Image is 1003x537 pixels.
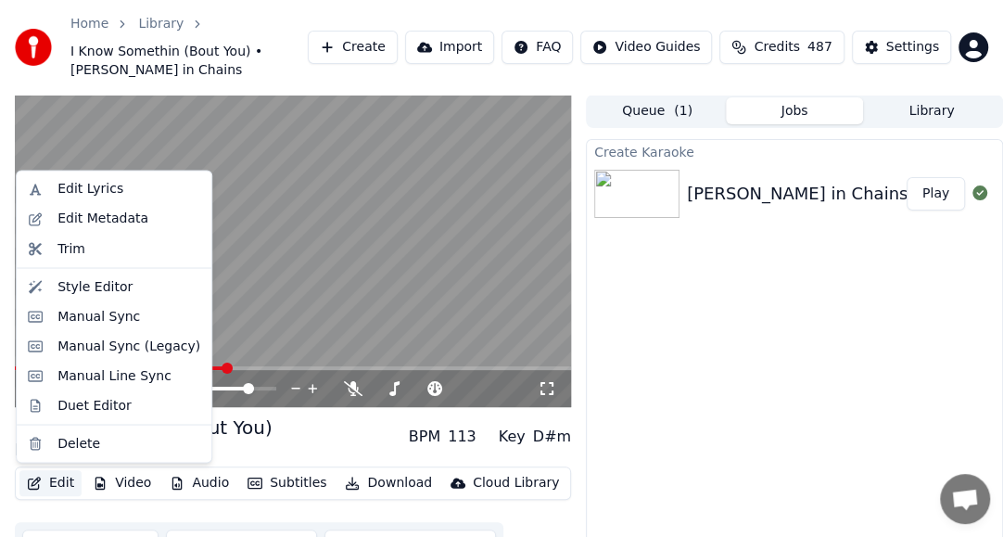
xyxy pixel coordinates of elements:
[580,31,712,64] button: Video Guides
[587,140,1002,162] div: Create Karaoke
[240,470,334,496] button: Subtitles
[863,97,1000,124] button: Library
[57,396,132,415] div: Duet Editor
[57,277,133,296] div: Style Editor
[19,470,82,496] button: Edit
[940,474,990,524] div: Open chat
[57,210,148,228] div: Edit Metadata
[907,177,965,211] button: Play
[15,29,52,66] img: youka
[726,97,863,124] button: Jobs
[409,426,440,448] div: BPM
[473,474,559,492] div: Cloud Library
[15,441,273,459] div: [PERSON_NAME] in Chains
[70,15,108,33] a: Home
[57,337,200,355] div: Manual Sync (Legacy)
[852,31,951,64] button: Settings
[57,434,100,453] div: Delete
[85,470,159,496] button: Video
[719,31,844,64] button: Credits487
[57,180,123,198] div: Edit Lyrics
[807,38,832,57] span: 487
[70,15,308,80] nav: breadcrumb
[533,426,571,448] div: D#m
[15,415,273,441] div: I Know Somethin (Bout You)
[308,31,398,64] button: Create
[589,97,726,124] button: Queue
[448,426,476,448] div: 113
[138,15,184,33] a: Library
[405,31,494,64] button: Import
[57,239,85,258] div: Trim
[57,307,140,326] div: Manual Sync
[57,366,171,385] div: Manual Line Sync
[754,38,799,57] span: Credits
[674,102,692,121] span: ( 1 )
[501,31,573,64] button: FAQ
[337,470,439,496] button: Download
[886,38,939,57] div: Settings
[70,43,308,80] span: I Know Somethin (Bout You) • [PERSON_NAME] in Chains
[162,470,236,496] button: Audio
[499,426,526,448] div: Key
